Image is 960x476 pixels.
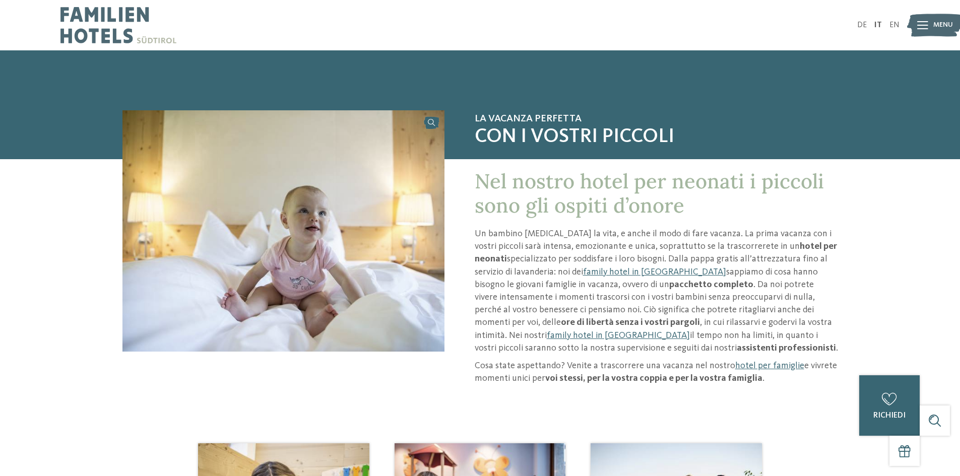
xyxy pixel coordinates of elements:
[889,21,900,29] a: EN
[475,113,838,125] span: La vacanza perfetta
[475,228,838,355] p: Un bambino [MEDICAL_DATA] la vita, e anche il modo di fare vacanza. La prima vacanza con i vostri...
[561,318,700,327] strong: ore di libertà senza i vostri pargoli
[859,375,920,436] a: richiedi
[857,21,867,29] a: DE
[545,374,762,383] strong: voi stessi, per la vostra coppia e per la vostra famiglia
[475,168,824,218] span: Nel nostro hotel per neonati i piccoli sono gli ospiti d’onore
[873,412,906,420] span: richiedi
[475,125,838,149] span: con i vostri piccoli
[874,21,882,29] a: IT
[933,20,953,30] span: Menu
[583,267,726,277] a: family hotel in [GEOGRAPHIC_DATA]
[737,344,836,353] strong: assistenti professionisti
[475,360,838,385] p: Cosa state aspettando? Venite a trascorrere una vacanza nel nostro e vivrete momenti unici per .
[122,110,444,352] img: Hotel per neonati in Alto Adige per una vacanza di relax
[735,361,804,370] a: hotel per famiglie
[669,280,753,289] strong: pacchetto completo
[547,331,690,340] a: family hotel in [GEOGRAPHIC_DATA]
